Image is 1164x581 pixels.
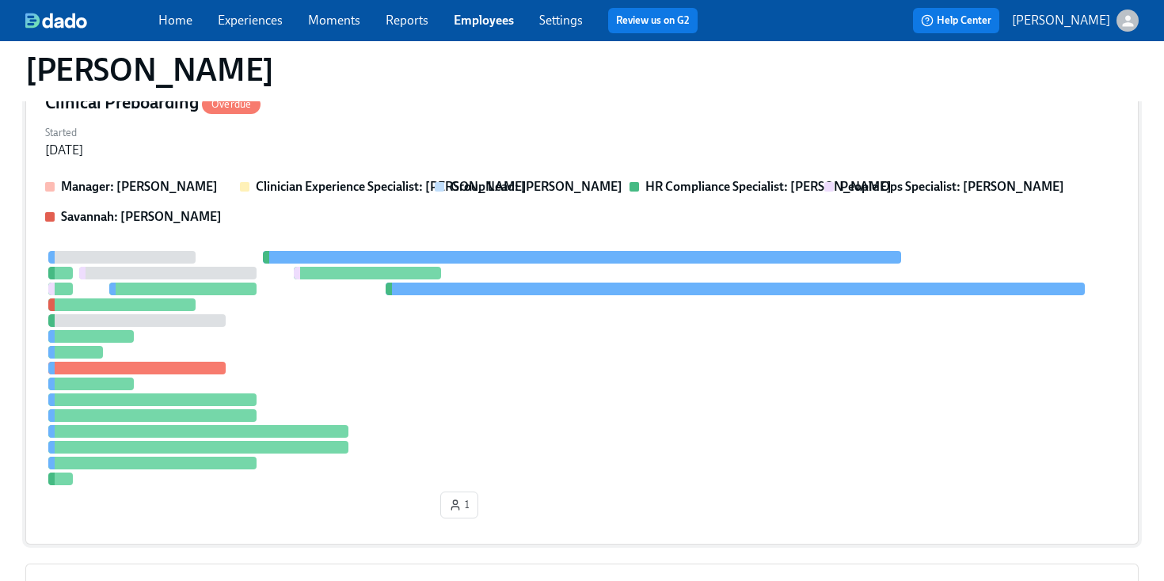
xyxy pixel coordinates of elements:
span: 1 [449,497,470,513]
span: Overdue [202,98,261,110]
img: dado [25,13,87,28]
strong: Clinician Experience Specialist: [PERSON_NAME] [256,179,527,194]
strong: Savannah: [PERSON_NAME] [61,209,222,224]
a: Reports [386,13,428,28]
a: Moments [308,13,360,28]
strong: Manager: [PERSON_NAME] [61,179,218,194]
strong: Group Lead: [PERSON_NAME] [451,179,622,194]
button: Review us on G2 [608,8,698,33]
button: Help Center [913,8,999,33]
label: Started [45,124,83,142]
h4: Clinical Preboarding [45,91,261,115]
button: 1 [440,492,478,518]
a: Settings [539,13,583,28]
a: dado [25,13,158,28]
p: [PERSON_NAME] [1012,12,1110,29]
div: [DATE] [45,142,83,159]
a: Review us on G2 [616,13,690,28]
a: Employees [454,13,514,28]
button: [PERSON_NAME] [1012,9,1139,32]
strong: HR Compliance Specialist: [PERSON_NAME] [645,179,892,194]
h1: [PERSON_NAME] [25,51,274,89]
span: Help Center [921,13,991,28]
strong: People Ops Specialist: [PERSON_NAME] [840,179,1064,194]
a: Experiences [218,13,283,28]
a: Home [158,13,192,28]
